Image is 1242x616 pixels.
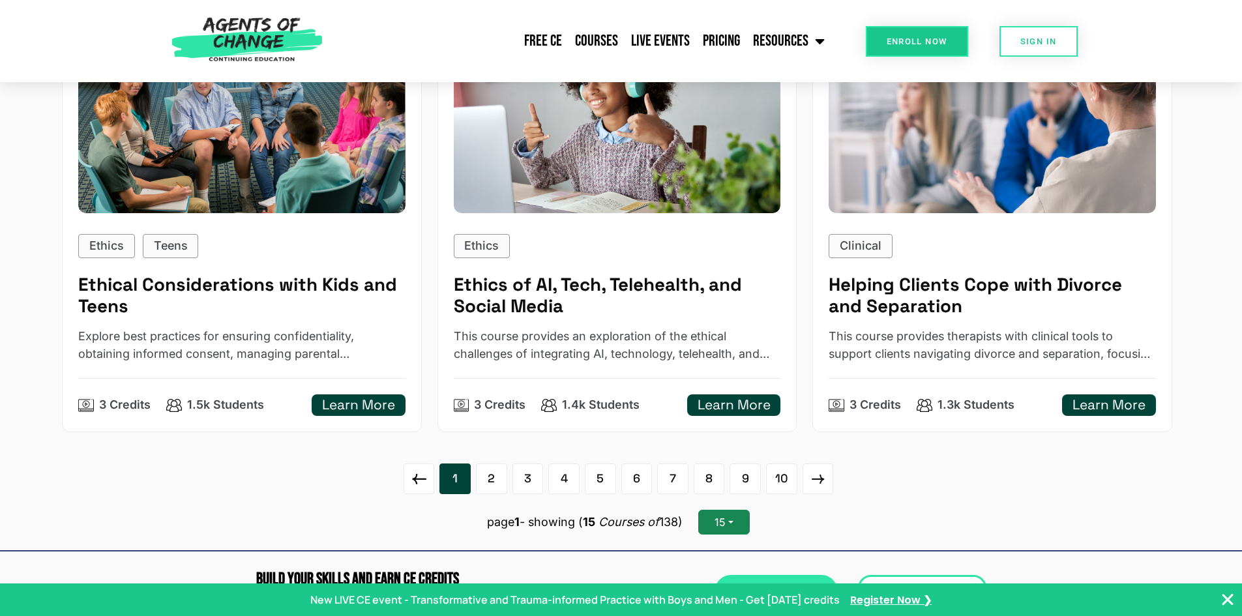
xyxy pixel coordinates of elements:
[322,397,395,413] h5: Learn More
[625,25,696,57] a: Live Events
[657,463,688,495] a: 7
[1220,592,1235,608] button: Close Banner
[829,33,1156,213] img: Helping Clients Cope with Divorce and Separation (3 General CE Credit)
[1020,37,1057,46] span: SIGN IN
[694,463,725,495] a: 8
[858,575,986,608] a: Free Preview
[256,571,615,587] h2: Build Your Skills and Earn CE CREDITS
[437,16,797,432] a: Ethics of AI, Tech, Telehealth, and Social Media (3 Ethics CE Credit)Ethics Ethics of AI, Tech, T...
[476,463,507,495] a: 2
[454,328,781,363] p: This course provides an exploration of the ethical challenges of integrating AI, technology, tele...
[999,26,1078,57] a: SIGN IN
[562,396,640,414] p: 1.4k Students
[938,396,1014,414] p: 1.3k Students
[887,37,947,46] span: Enroll Now
[1072,397,1146,413] h5: Learn More
[187,396,264,414] p: 1.5k Students
[474,396,525,414] p: 3 Credits
[569,25,625,57] a: Courses
[850,396,901,414] p: 3 Credits
[487,514,683,531] p: page - showing ( 138)
[329,25,831,57] nav: Menu
[698,397,771,413] h5: Learn More
[454,33,781,213] img: Ethics of AI, Tech, Telehealth, and Social Media (3 Ethics CE Credit)
[439,463,471,495] a: 1
[747,25,831,57] a: Resources
[850,592,932,608] a: Register Now ❯
[766,463,797,495] a: 10
[78,274,406,317] h5: Ethical Considerations with Kids and Teens
[840,237,881,255] p: Clinical
[698,510,750,535] button: 15
[78,33,406,213] img: Ethical Considerations with Kids and Teens (3 Ethics CE Credit)
[730,463,761,495] a: 9
[62,16,421,432] a: Ethical Considerations with Kids and Teens (3 Ethics CE Credit)EthicsTeens Ethical Considerations...
[599,515,659,529] i: Courses of
[154,237,188,255] p: Teens
[518,25,569,57] a: Free CE
[621,463,653,495] a: 6
[78,328,406,363] p: Explore best practices for ensuring confidentiality, obtaining informed consent, managing parenta...
[512,463,544,495] a: 3
[715,575,838,608] a: Enroll Now
[454,274,781,317] h5: Ethics of AI, Tech, Telehealth, and Social Media
[89,237,124,255] p: Ethics
[829,274,1156,317] h5: Helping Clients Cope with Divorce and Separation
[99,396,151,414] p: 3 Credits
[514,515,520,529] b: 1
[866,26,968,57] a: Enroll Now
[829,328,1156,363] p: This course provides therapists with clinical tools to support clients navigating divorce and sep...
[696,25,747,57] a: Pricing
[585,463,616,495] a: 5
[583,515,595,529] b: 15
[464,237,499,255] p: Ethics
[310,592,840,608] p: New LIVE CE event - Transformative and Trauma-informed Practice with Boys and Men - Get [DATE] cr...
[548,463,580,495] a: 4
[812,16,1172,432] a: Helping Clients Cope with Divorce and Separation (3 General CE Credit)Clinical Helping Clients Co...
